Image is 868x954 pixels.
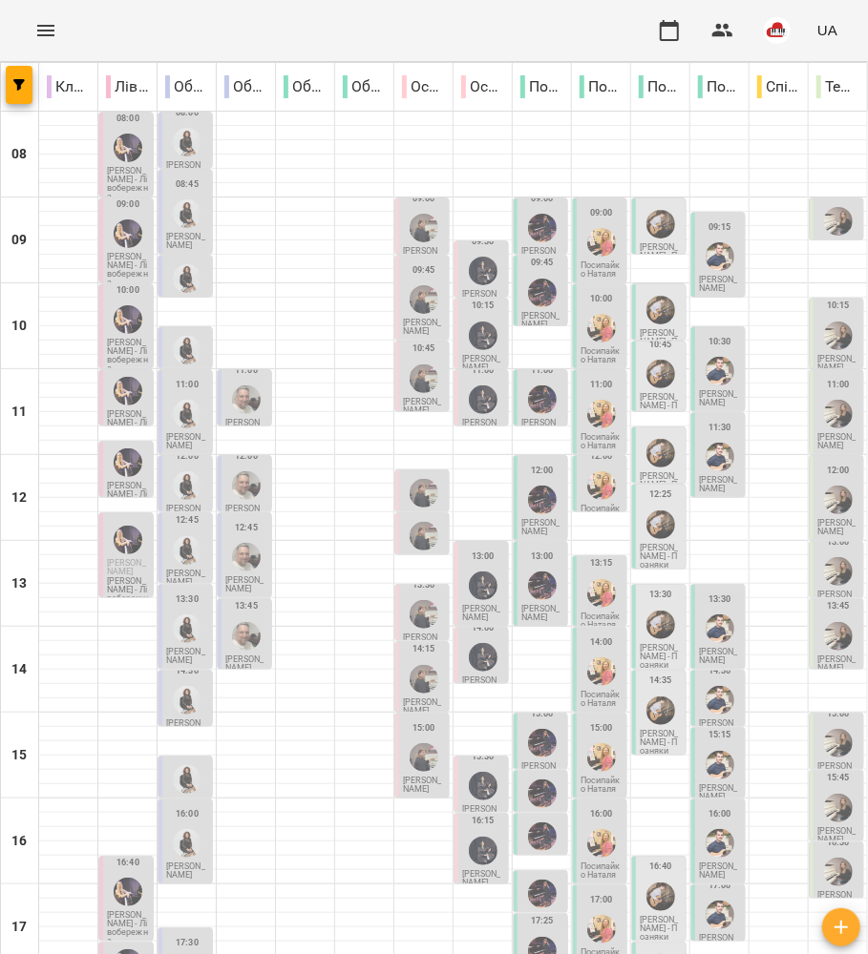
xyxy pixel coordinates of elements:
h6: 11 [11,402,27,423]
p: [PERSON_NAME] [699,648,741,665]
div: Ольга ЕПОВА [824,622,853,651]
img: Олена САФРОНОВА-СМИРНОВА [469,837,498,865]
div: Любов ПУШНЯК [173,536,201,565]
img: Даниїл КАЛАШНИК [646,696,675,725]
label: 16:40 [116,856,139,869]
div: Тетяна КУРУЧ [410,665,438,694]
img: Ольга МОСКАЛЕНКО [114,878,142,906]
img: Віктор АРТЕМЕНКО [706,357,734,385]
div: Юлія КРАВЧЕНКО [528,486,557,514]
p: Позняки/4 [698,75,741,98]
p: [PERSON_NAME] - Позняки [640,730,682,756]
p: Посипайко Наталя [581,261,623,279]
div: Даниїл КАЛАШНИК [646,510,675,539]
img: Наталя ПОСИПАЙКО [587,657,616,686]
p: [PERSON_NAME] - Позняки [640,544,682,570]
div: Юлія КРАВЧЕНКО [528,385,557,414]
label: 10:15 [827,299,850,312]
label: 09:30 [472,235,495,248]
p: [PERSON_NAME] [462,355,504,372]
p: [PERSON_NAME] [403,247,445,264]
label: 12:25 [649,487,672,501]
label: 17:00 [590,893,613,906]
label: 15:00 [590,721,613,735]
div: Наталя ПОСИПАЙКО [587,400,616,428]
div: Даниїл КАЛАШНИК [646,611,675,639]
label: 16:40 [649,860,672,873]
img: Любов ПУШНЯК [173,264,201,293]
label: 08:00 [176,106,199,119]
label: 15:00 [413,721,435,735]
img: Даниїл КАЛАШНИК [646,210,675,238]
p: Оболонь/4 [343,75,386,98]
div: Олена САФРОНОВА-СМИРНОВА [469,643,498,672]
img: Віктор АРТЕМЕНКО [706,614,734,643]
img: Юлія КРАВЧЕНКО [528,822,557,851]
p: [PERSON_NAME] [462,676,504,694]
div: Любов ПУШНЯК [173,471,201,500]
p: [PERSON_NAME] - Лівобережна [107,167,149,201]
img: Ольга ЕПОВА [824,729,853,757]
label: 10:00 [590,292,613,305]
p: [PERSON_NAME] [225,655,267,673]
p: [PERSON_NAME] [817,433,859,450]
img: Любов ПУШНЯК [173,400,201,428]
div: Юлія КРАВЧЕНКО [528,729,557,757]
p: [PERSON_NAME] [521,762,563,779]
p: Співбесіди [757,75,800,98]
p: [PERSON_NAME] [462,290,504,307]
div: Олена САФРОНОВА-СМИРНОВА [469,385,498,414]
p: [PERSON_NAME] [699,276,741,293]
p: [PERSON_NAME] [521,247,563,264]
label: 08:45 [176,177,199,191]
p: [PERSON_NAME] [462,419,504,436]
div: Олена САФРОНОВА-СМИРНОВА [469,571,498,600]
h6: 10 [11,316,27,337]
p: [PERSON_NAME] [403,633,445,651]
img: Тетяна КУРУЧ [410,600,438,629]
p: [PERSON_NAME] [817,655,859,673]
img: Ольга ЕПОВА [824,794,853,822]
label: 13:45 [235,599,258,612]
label: 13:45 [827,599,850,612]
p: [PERSON_NAME] - Лівобережна [107,410,149,445]
div: Олена САФРОНОВА-СМИРНОВА [469,257,498,285]
img: Ольга ЕПОВА [824,207,853,236]
div: Тетяна КУРУЧ [410,522,438,550]
div: Віктор АРТЕМЕНКО [706,686,734,715]
p: [PERSON_NAME] - Позняки [640,472,682,498]
div: Ольга МОСКАЛЕНКО [114,377,142,405]
label: 11:00 [472,363,495,377]
p: Теремки [816,75,859,98]
label: 13:00 [827,535,850,549]
label: 13:00 [472,550,495,563]
img: Юлія КРАВЧЕНКО [528,279,557,307]
label: 17:25 [531,914,554,927]
label: 09:15 [709,220,731,234]
p: Оболонь/2 [224,75,267,98]
label: 16:00 [176,807,199,820]
p: Посипайко Наталя [581,612,623,630]
div: Любов ПУШНЯК [173,128,201,156]
label: 11:00 [827,378,850,391]
label: 10:45 [649,338,672,351]
img: Юрій ГАЛІС [232,385,261,414]
p: [PERSON_NAME] [521,605,563,622]
img: 42377b0de29e0fb1f7aad4b12e1980f7.jpeg [764,17,791,44]
label: 13:15 [590,556,613,570]
img: Наталя ПОСИПАЙКО [587,579,616,608]
label: 16:30 [827,836,850,849]
p: [PERSON_NAME] [817,762,859,779]
img: Наталя ПОСИПАЙКО [587,314,616,342]
label: 16:15 [472,814,495,827]
div: Юлія КРАВЧЕНКО [528,571,557,600]
img: Юлія КРАВЧЕНКО [528,214,557,242]
span: UA [817,20,837,40]
img: Наталя ПОСИПАЙКО [587,743,616,772]
div: Наталя ПОСИПАЙКО [587,228,616,257]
